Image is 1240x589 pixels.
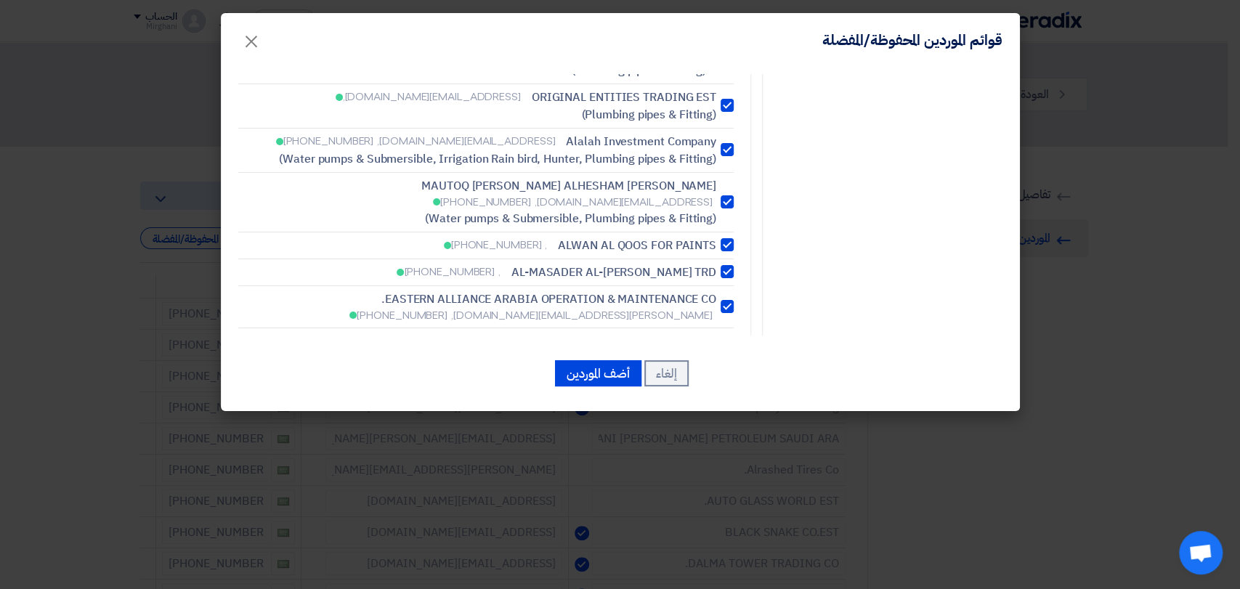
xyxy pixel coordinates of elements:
button: إلغاء [644,360,689,386]
a: Open chat [1179,531,1223,574]
span: AL-MASADER AL-[PERSON_NAME] TRD [511,264,716,281]
span: [PERSON_NAME][EMAIL_ADDRESS][DOMAIN_NAME], [451,308,713,323]
span: ALWAN AL QOOS FOR PAINTS [558,237,716,254]
span: [PERSON_NAME] CONTRACTING CO. [524,333,716,350]
span: × [243,19,260,62]
span: [PHONE_NUMBER] [357,308,447,323]
span: [PHONE_NUMBER] [283,134,374,149]
button: Close [231,23,272,52]
span: [EMAIL_ADDRESS][DOMAIN_NAME], [335,333,513,349]
span: [PERSON_NAME] MAUTOQ [PERSON_NAME] ALHESHAM [421,177,716,195]
span: [EMAIL_ADDRESS][DOMAIN_NAME], [343,89,521,105]
span: ORIGINAL ENTITIES TRADING EST [532,89,716,106]
span: , [545,237,547,253]
span: (Plumbing pipes & Fitting) [581,106,716,123]
span: [EMAIL_ADDRESS][DOMAIN_NAME], [535,195,713,210]
span: (Water pumps & Submersible, Irrigation Rain bird, Hunter, Plumbing pipes & Fitting) [279,150,716,168]
span: [EMAIL_ADDRESS][DOMAIN_NAME], [377,134,555,149]
button: أضف الموردين [555,360,641,386]
span: (Water pumps & Submersible, Plumbing pipes & Fitting) [425,210,716,227]
span: [PHONE_NUMBER] [404,264,495,280]
span: [PHONE_NUMBER] [440,195,531,210]
span: Alalah Investment Company [566,133,716,150]
span: EASTERN ALLIANCE ARABIA OPERATION & MAINTENANCE CO. [381,291,716,308]
span: , [498,264,501,280]
span: [PHONE_NUMBER] [451,237,542,253]
span: [PHONE_NUMBER] [240,333,331,349]
h4: قوائم الموردين المحفوظة/المفضلة [822,31,1002,49]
